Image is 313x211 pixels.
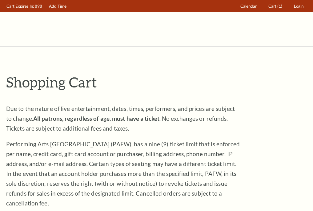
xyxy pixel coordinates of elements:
[35,4,42,9] span: 898
[33,115,159,122] strong: All patrons, regardless of age, must have a ticket
[46,0,70,12] a: Add Time
[240,4,257,9] span: Calendar
[6,74,307,90] p: Shopping Cart
[6,105,235,132] span: Due to the nature of live entertainment, dates, times, performers, and prices are subject to chan...
[294,4,303,9] span: Login
[266,0,285,12] a: Cart (1)
[6,4,34,9] span: Cart Expires In:
[238,0,260,12] a: Calendar
[6,139,240,208] p: Performing Arts [GEOGRAPHIC_DATA] (PAFW), has a nine (9) ticket limit that is enforced per name, ...
[277,4,282,9] span: (1)
[268,4,276,9] span: Cart
[291,0,307,12] a: Login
